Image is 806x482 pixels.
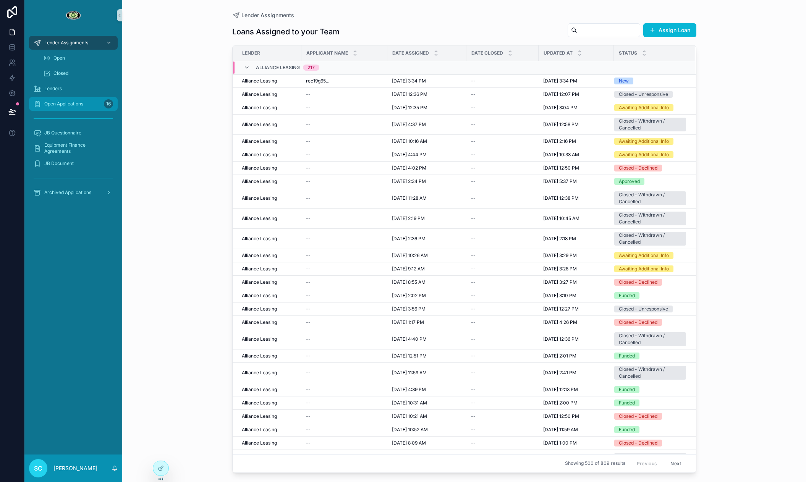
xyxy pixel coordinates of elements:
div: Closed - Unresponsive [619,306,668,312]
div: Funded [619,292,635,299]
span: [DATE] 2:18 PM [543,236,576,242]
a: Lender Assignments [29,36,118,50]
span: Alliance Leasing [242,138,277,144]
span: [DATE] 10:31 AM [392,400,427,406]
span: [DATE] 3:27 PM [543,279,577,285]
span: [DATE] 2:34 PM [392,178,426,184]
a: [DATE] 11:28 AM [392,195,462,201]
a: Awaiting Additional Info [614,151,686,158]
a: Alliance Leasing [242,279,297,285]
a: [DATE] 2:34 PM [392,178,462,184]
span: [DATE] 12:27 PM [543,306,579,312]
a: -- [471,279,534,285]
a: Alliance Leasing [242,353,297,359]
a: [DATE] 4:40 PM [392,336,462,342]
span: -- [306,91,311,97]
a: Open [38,51,118,65]
a: [DATE] 3:34 PM [543,78,609,84]
a: [DATE] 12:36 PM [392,91,462,97]
a: Alliance Leasing [242,293,297,299]
span: [DATE] 12:07 PM [543,91,579,97]
span: Alliance Leasing [242,279,277,285]
a: -- [306,105,383,111]
span: Alliance Leasing [242,319,277,325]
span: Alliance Leasing [242,353,277,359]
a: -- [471,370,534,376]
span: Alliance Leasing [242,215,277,222]
span: Lender Assignments [241,11,294,19]
a: Funded [614,353,686,359]
div: Awaiting Additional Info [619,252,669,259]
a: [DATE] 2:18 PM [543,236,609,242]
a: JB Questionnaire [29,126,118,140]
a: [DATE] 2:41 PM [543,370,609,376]
span: Lenders [44,86,62,92]
span: -- [471,279,476,285]
span: [DATE] 2:00 PM [543,400,578,406]
span: [DATE] 4:44 PM [392,152,427,158]
span: -- [471,78,476,84]
a: [DATE] 1:17 PM [392,319,462,325]
span: -- [306,279,311,285]
div: Awaiting Additional Info [619,138,669,145]
div: Closed - Withdrawn / Cancelled [619,332,681,346]
a: Assign Loan [643,23,696,37]
a: -- [471,353,534,359]
span: [DATE] 3:34 PM [543,78,577,84]
span: -- [471,353,476,359]
a: [DATE] 3:10 PM [543,293,609,299]
a: Closed - Declined [614,279,686,286]
div: New [619,78,629,84]
span: Alliance Leasing [242,195,277,201]
a: rec19g65... [306,78,383,84]
span: -- [471,236,476,242]
a: [DATE] 4:37 PM [392,121,462,128]
a: -- [306,91,383,97]
a: [DATE] 12:58 PM [543,121,609,128]
div: Closed - Withdrawn / Cancelled [619,212,681,225]
a: [DATE] 9:12 AM [392,266,462,272]
img: App logo [65,9,81,21]
a: [DATE] 12:07 PM [543,91,609,97]
span: -- [471,252,476,259]
a: [DATE] 3:04 PM [543,105,609,111]
a: [DATE] 2:16 PM [543,138,609,144]
span: -- [306,266,311,272]
a: Closed [38,66,118,80]
a: -- [471,105,534,111]
span: Alliance Leasing [242,370,277,376]
a: Closed - Withdrawn / Cancelled [614,332,686,346]
div: Closed - Declined [619,319,657,326]
a: [DATE] 3:28 PM [543,266,609,272]
a: Closed - Withdrawn / Cancelled [614,366,686,380]
a: New [614,78,686,84]
a: Alliance Leasing [242,266,297,272]
a: -- [306,336,383,342]
span: [DATE] 12:38 PM [543,195,579,201]
span: Alliance Leasing [242,121,277,128]
span: -- [471,121,476,128]
span: -- [306,121,311,128]
span: -- [306,413,311,419]
span: Alliance Leasing [242,78,277,84]
span: Alliance Leasing [242,306,277,312]
a: -- [306,266,383,272]
a: Closed - Withdrawn / Cancelled [614,118,686,131]
span: [DATE] 12:51 PM [392,353,427,359]
span: [DATE] 12:36 PM [392,91,427,97]
span: -- [306,195,311,201]
a: [DATE] 12:36 PM [543,336,609,342]
a: -- [306,252,383,259]
span: [DATE] 2:19 PM [392,215,425,222]
a: -- [306,138,383,144]
a: Closed - Declined [614,319,686,326]
a: Funded [614,386,686,393]
a: [DATE] 10:33 AM [543,152,609,158]
div: Awaiting Additional Info [619,104,669,111]
span: -- [306,306,311,312]
a: Alliance Leasing [242,370,297,376]
span: Alliance Leasing [242,413,277,419]
span: [DATE] 4:40 PM [392,336,427,342]
span: [DATE] 4:26 PM [543,319,577,325]
a: Awaiting Additional Info [614,104,686,111]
